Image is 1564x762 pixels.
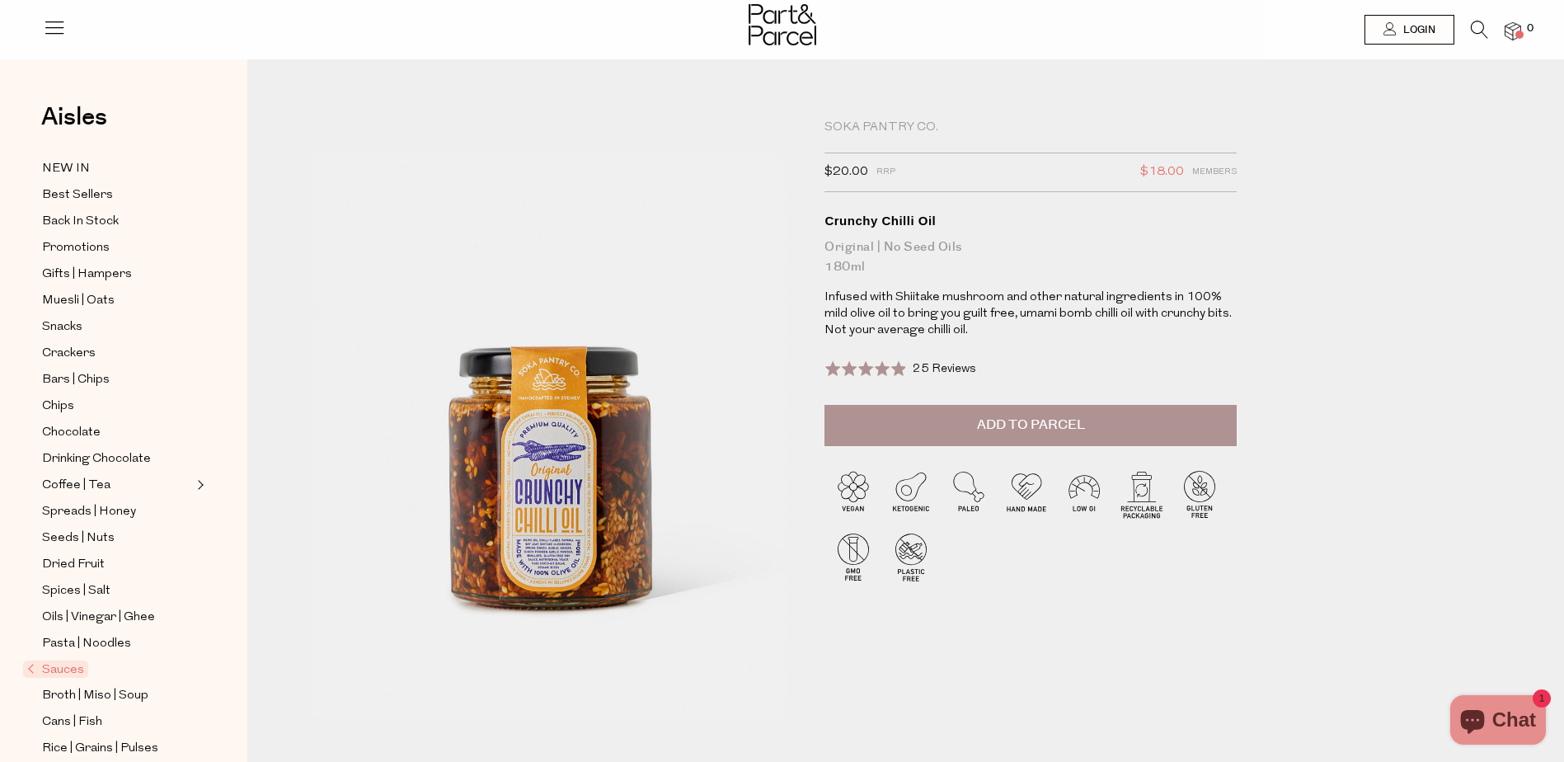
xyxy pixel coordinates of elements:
span: Drinking Chocolate [42,449,151,469]
img: Part&Parcel [749,4,816,45]
a: Login [1364,15,1454,45]
img: P_P-ICONS-Live_Bec_V11_Paleo.svg [940,465,998,523]
span: Rice | Grains | Pulses [42,739,158,759]
a: Seeds | Nuts [42,528,192,548]
a: Coffee | Tea [42,475,192,496]
img: Crunchy Chilli Oil [297,125,800,719]
span: Add to Parcel [977,416,1085,435]
span: $20.00 [824,162,868,183]
a: Drinking Chocolate [42,449,192,469]
img: P_P-ICONS-Live_Bec_V11_Handmade.svg [998,465,1055,523]
span: Crackers [42,344,96,364]
a: Bars | Chips [42,369,192,390]
span: Chips [42,397,74,416]
img: P_P-ICONS-Live_Bec_V11_Ketogenic.svg [882,465,940,523]
span: RRP [876,162,895,183]
a: Back In Stock [42,211,192,232]
span: Coffee | Tea [42,476,110,496]
a: Crackers [42,343,192,364]
a: Promotions [42,238,192,258]
a: Aisles [41,105,107,146]
button: Add to Parcel [824,405,1237,446]
button: Expand/Collapse Coffee | Tea [193,475,204,495]
span: Oils | Vinegar | Ghee [42,608,155,628]
a: Cans | Fish [42,712,192,732]
span: $18.00 [1140,162,1184,183]
div: Crunchy Chilli Oil [824,213,1237,229]
img: P_P-ICONS-Live_Bec_V11_GMO_Free.svg [824,528,882,586]
span: 0 [1523,21,1538,36]
inbox-online-store-chat: Shopify online store chat [1445,695,1551,749]
span: Chocolate [42,423,101,443]
img: P_P-ICONS-Live_Bec_V11_Vegan.svg [824,465,882,523]
span: Aisles [41,99,107,135]
a: Snacks [42,317,192,337]
span: Members [1192,162,1237,183]
span: Broth | Miso | Soup [42,686,148,706]
a: Rice | Grains | Pulses [42,738,192,759]
span: Muesli | Oats [42,291,115,311]
span: Cans | Fish [42,713,102,732]
a: Chocolate [42,422,192,443]
span: Login [1399,23,1435,37]
a: Spices | Salt [42,581,192,601]
span: Sauces [23,661,88,678]
a: Broth | Miso | Soup [42,685,192,706]
a: Dried Fruit [42,554,192,575]
span: Best Sellers [42,186,113,205]
a: 0 [1505,22,1521,40]
img: P_P-ICONS-Live_Bec_V11_Gluten_Free.svg [1171,465,1228,523]
a: Pasta | Noodles [42,633,192,654]
a: Best Sellers [42,185,192,205]
div: Soka Pantry Co. [824,120,1237,136]
span: Gifts | Hampers [42,265,132,285]
a: Sauces [27,660,192,680]
span: Spreads | Honey [42,502,136,522]
div: Original | No Seed Oils 180ml [824,238,1237,277]
span: Dried Fruit [42,555,105,575]
a: Muesli | Oats [42,290,192,311]
p: Infused with Shiitake mushroom and other natural ingredients in 100% mild olive oil to bring you ... [824,289,1237,339]
span: Back In Stock [42,212,119,232]
span: Pasta | Noodles [42,634,131,654]
span: 25 Reviews [913,363,976,375]
img: P_P-ICONS-Live_Bec_V11_Recyclable_Packaging.svg [1113,465,1171,523]
span: Seeds | Nuts [42,529,115,548]
span: Promotions [42,238,110,258]
span: Spices | Salt [42,581,110,601]
a: Spreads | Honey [42,501,192,522]
a: Oils | Vinegar | Ghee [42,607,192,628]
span: Bars | Chips [42,370,110,390]
a: Gifts | Hampers [42,264,192,285]
span: NEW IN [42,159,90,179]
a: Chips [42,396,192,416]
img: P_P-ICONS-Live_Bec_V11_Low_Gi.svg [1055,465,1113,523]
span: Snacks [42,317,82,337]
img: P_P-ICONS-Live_Bec_V11_Plastic_Free.svg [882,528,940,586]
a: NEW IN [42,158,192,179]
